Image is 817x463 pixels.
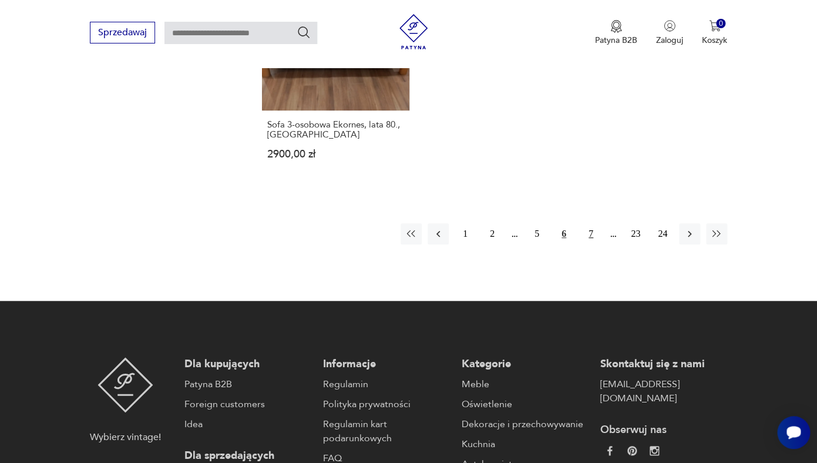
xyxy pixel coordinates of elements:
[184,357,311,371] p: Dla kupujących
[664,20,675,32] img: Ikonka użytkownika
[553,223,574,244] button: 6
[777,416,810,449] iframe: Smartsupp widget button
[652,223,673,244] button: 24
[595,20,637,46] button: Patyna B2B
[462,437,589,451] a: Kuchnia
[656,35,683,46] p: Zaloguj
[627,446,637,455] img: 37d27d81a828e637adc9f9cb2e3d3a8a.webp
[610,20,622,33] img: Ikona medalu
[526,223,547,244] button: 5
[716,19,726,29] div: 0
[580,223,601,244] button: 7
[90,430,161,444] p: Wybierz vintage!
[462,417,589,431] a: Dekoracje i przechowywanie
[482,223,503,244] button: 2
[702,35,727,46] p: Koszyk
[90,22,155,43] button: Sprzedawaj
[323,377,450,391] a: Regulamin
[600,357,727,371] p: Skontaktuj się z nami
[323,357,450,371] p: Informacje
[650,446,659,455] img: c2fd9cf7f39615d9d6839a72ae8e59e5.webp
[184,397,311,411] a: Foreign customers
[184,417,311,431] a: Idea
[90,29,155,38] a: Sprzedawaj
[323,397,450,411] a: Polityka prywatności
[455,223,476,244] button: 1
[323,417,450,445] a: Regulamin kart podarunkowych
[267,149,404,159] p: 2900,00 zł
[702,20,727,46] button: 0Koszyk
[600,423,727,437] p: Obserwuj nas
[462,357,589,371] p: Kategorie
[297,25,311,39] button: Szukaj
[625,223,646,244] button: 23
[396,14,431,49] img: Patyna - sklep z meblami i dekoracjami vintage
[600,377,727,405] a: [EMAIL_ADDRESS][DOMAIN_NAME]
[462,397,589,411] a: Oświetlenie
[184,377,311,391] a: Patyna B2B
[605,446,614,455] img: da9060093f698e4c3cedc1453eec5031.webp
[97,357,153,412] img: Patyna - sklep z meblami i dekoracjami vintage
[656,20,683,46] button: Zaloguj
[184,449,311,463] p: Dla sprzedających
[595,35,637,46] p: Patyna B2B
[709,20,721,32] img: Ikona koszyka
[595,20,637,46] a: Ikona medaluPatyna B2B
[462,377,589,391] a: Meble
[267,120,404,140] h3: Sofa 3-osobowa Ekornes, lata 80., [GEOGRAPHIC_DATA]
